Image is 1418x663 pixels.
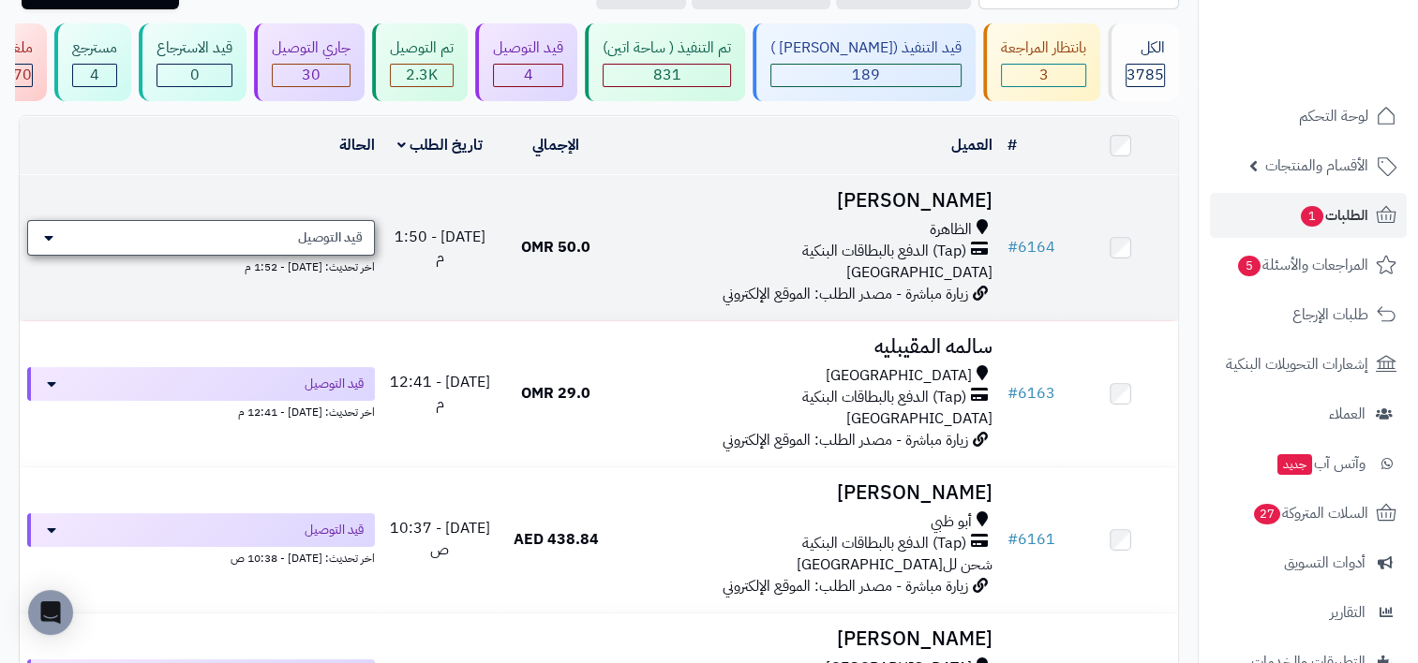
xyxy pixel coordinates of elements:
[950,134,992,156] a: العميل
[298,228,363,247] span: قيد التوصيل
[722,429,967,451] span: زيارة مباشرة - مصدر الطلب: الموقع الإلكتروني
[1276,450,1366,477] span: وآتس آب
[1265,153,1368,179] span: الأقسام والمنتجات
[621,628,993,650] h3: [PERSON_NAME]
[390,371,490,415] span: [DATE] - 12:41 م
[1210,94,1407,139] a: لوحة التحكم
[1007,134,1016,156] a: #
[1007,382,1054,405] a: #6163
[493,37,563,59] div: قيد التوصيل
[4,64,32,86] span: 470
[929,219,971,241] span: الظاهرة
[930,511,971,533] span: أبو ظبي
[604,65,730,86] div: 831
[273,65,350,86] div: 30
[801,241,965,262] span: (Tap) الدفع بالبطاقات البنكية
[250,23,368,101] a: جاري التوصيل 30
[302,64,321,86] span: 30
[1104,23,1183,101] a: الكل3785
[770,37,962,59] div: قيد التنفيذ ([PERSON_NAME] )
[51,23,135,101] a: مسترجع 4
[1238,256,1261,276] span: 5
[1210,590,1407,635] a: التقارير
[1299,202,1368,228] span: الطلبات
[1292,302,1368,328] span: طلبات الإرجاع
[27,401,375,420] div: اخر تحديث: [DATE] - 12:41 م
[621,482,993,504] h3: [PERSON_NAME]
[1252,500,1368,526] span: السلات المتروكة
[1210,391,1407,436] a: العملاء
[368,23,471,101] a: تم التوصيل 2.3K
[722,575,967,597] span: زيارة مباشرة - مصدر الطلب: الموقع الإلكتروني
[1210,441,1407,486] a: وآتس آبجديد
[771,65,961,86] div: 189
[391,65,453,86] div: 2254
[1007,528,1054,551] a: #6161
[521,382,590,405] span: 29.0 OMR
[1226,351,1368,377] span: إشعارات التحويلات البنكية
[73,65,116,86] div: 4
[621,190,993,212] h3: [PERSON_NAME]
[72,37,117,59] div: مسترجع
[825,365,971,387] span: [GEOGRAPHIC_DATA]
[494,65,562,86] div: 4
[1007,236,1017,258] span: #
[272,37,351,59] div: جاري التوصيل
[1039,64,1049,86] span: 3
[390,37,454,59] div: تم التوصيل
[27,256,375,275] div: اخر تحديث: [DATE] - 1:52 م
[796,553,992,576] span: شحن لل[GEOGRAPHIC_DATA]
[621,336,993,358] h3: سالمه المقيبليه
[1210,243,1407,287] a: المراجعات والأسئلة5
[397,134,483,156] a: تاريخ الطلب
[1210,342,1407,387] a: إشعارات التحويلات البنكية
[1330,599,1366,626] span: التقارير
[1127,64,1164,86] span: 3785
[1301,206,1323,227] span: 1
[532,134,579,156] a: الإجمالي
[406,64,438,86] span: 2.3K
[190,64,200,86] span: 0
[1007,528,1017,551] span: #
[1210,491,1407,536] a: السلات المتروكة27
[27,547,375,567] div: اخر تحديث: [DATE] - 10:38 ص
[653,64,681,86] span: 831
[581,23,749,101] a: تم التنفيذ ( ساحة اتين) 831
[852,64,880,86] span: 189
[603,37,731,59] div: تم التنفيذ ( ساحة اتين)
[3,37,33,59] div: ملغي
[524,64,533,86] span: 4
[28,590,73,635] div: Open Intercom Messenger
[390,517,490,561] span: [DATE] - 10:37 ص
[339,134,375,156] a: الحالة
[801,533,965,554] span: (Tap) الدفع بالبطاقات البنكية
[1002,65,1085,86] div: 3
[1299,103,1368,129] span: لوحة التحكم
[157,65,231,86] div: 0
[305,375,364,393] span: قيد التوصيل
[1210,193,1407,238] a: الطلبات1
[979,23,1104,101] a: بانتظار المراجعة 3
[722,283,967,305] span: زيارة مباشرة - مصدر الطلب: الموقع الإلكتروني
[801,387,965,408] span: (Tap) الدفع بالبطاقات البنكية
[845,261,992,284] span: [GEOGRAPHIC_DATA]
[1284,550,1366,576] span: أدوات التسويق
[1126,37,1165,59] div: الكل
[1329,401,1366,427] span: العملاء
[514,528,599,551] span: 438.84 AED
[1210,292,1407,337] a: طلبات الإرجاع
[1007,382,1017,405] span: #
[90,64,99,86] span: 4
[157,37,232,59] div: قيد الاسترجاع
[749,23,979,101] a: قيد التنفيذ ([PERSON_NAME] ) 189
[471,23,581,101] a: قيد التوصيل 4
[395,226,485,270] span: [DATE] - 1:50 م
[1236,252,1368,278] span: المراجعات والأسئلة
[521,236,590,258] span: 50.0 OMR
[135,23,250,101] a: قيد الاسترجاع 0
[305,521,364,539] span: قيد التوصيل
[1210,540,1407,585] a: أدوات التسويق
[4,65,32,86] div: 470
[1254,504,1280,524] span: 27
[1001,37,1086,59] div: بانتظار المراجعة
